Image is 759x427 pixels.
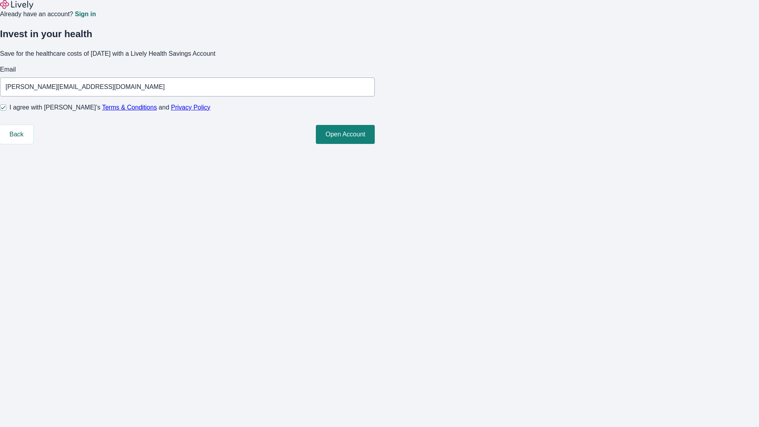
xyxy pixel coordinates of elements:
button: Open Account [316,125,375,144]
a: Terms & Conditions [102,104,157,111]
a: Privacy Policy [171,104,211,111]
span: I agree with [PERSON_NAME]’s and [9,103,210,112]
a: Sign in [75,11,96,17]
